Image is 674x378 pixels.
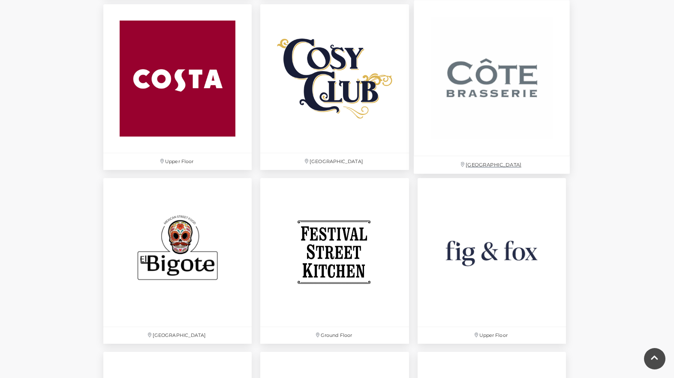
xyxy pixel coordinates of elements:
p: Ground Floor [260,327,409,344]
a: Ground Floor [256,174,413,348]
p: [GEOGRAPHIC_DATA] [260,153,409,170]
p: [GEOGRAPHIC_DATA] [414,156,570,174]
a: [GEOGRAPHIC_DATA] [99,174,256,348]
p: Upper Floor [103,153,252,170]
a: Upper Floor [413,174,570,348]
p: [GEOGRAPHIC_DATA] [103,327,252,344]
p: Upper Floor [418,327,566,344]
